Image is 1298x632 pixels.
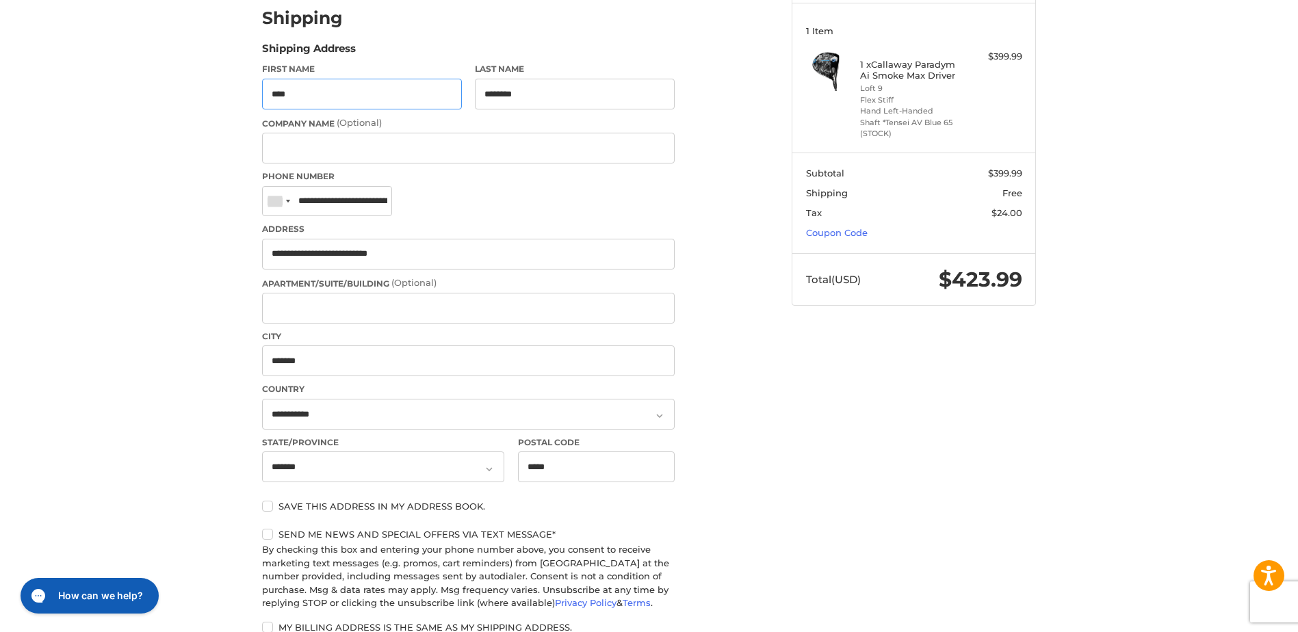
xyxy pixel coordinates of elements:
[991,207,1022,218] span: $24.00
[391,277,437,288] small: (Optional)
[262,330,675,343] label: City
[337,117,382,128] small: (Optional)
[262,223,675,235] label: Address
[988,168,1022,179] span: $399.99
[262,170,675,183] label: Phone Number
[262,276,675,290] label: Apartment/Suite/Building
[1002,187,1022,198] span: Free
[860,117,965,140] li: Shaft *Tensei AV Blue 65 (STOCK)
[1185,595,1298,632] iframe: Google Customer Reviews
[860,105,965,117] li: Hand Left-Handed
[14,573,163,618] iframe: Gorgias live chat messenger
[262,436,504,449] label: State/Province
[806,25,1022,36] h3: 1 Item
[262,41,356,63] legend: Shipping Address
[262,529,675,540] label: Send me news and special offers via text message*
[939,267,1022,292] span: $423.99
[262,63,462,75] label: First Name
[806,273,861,286] span: Total (USD)
[860,83,965,94] li: Loft 9
[806,187,848,198] span: Shipping
[262,116,675,130] label: Company Name
[806,227,868,238] a: Coupon Code
[860,94,965,106] li: Flex Stiff
[968,50,1022,64] div: $399.99
[806,207,822,218] span: Tax
[806,168,844,179] span: Subtotal
[262,383,675,395] label: Country
[262,8,343,29] h2: Shipping
[518,436,675,449] label: Postal Code
[475,63,675,75] label: Last Name
[555,597,616,608] a: Privacy Policy
[262,501,675,512] label: Save this address in my address book.
[860,59,965,81] h4: 1 x Callaway Paradym Ai Smoke Max Driver
[623,597,651,608] a: Terms
[262,543,675,610] div: By checking this box and entering your phone number above, you consent to receive marketing text ...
